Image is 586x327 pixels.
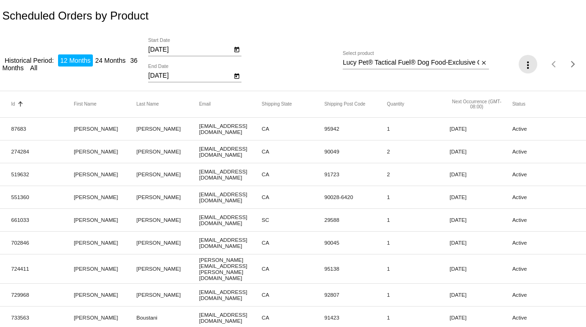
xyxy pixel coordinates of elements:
[74,237,137,248] mat-cell: [PERSON_NAME]
[262,237,325,248] mat-cell: CA
[74,214,137,225] mat-cell: [PERSON_NAME]
[387,289,449,300] mat-cell: 1
[11,214,74,225] mat-cell: 661033
[387,312,449,323] mat-cell: 1
[148,72,232,80] input: End Date
[262,101,292,107] button: Change sorting for ShippingState
[449,192,512,202] mat-cell: [DATE]
[387,192,449,202] mat-cell: 1
[512,192,575,202] mat-cell: Active
[449,214,512,225] mat-cell: [DATE]
[137,192,199,202] mat-cell: [PERSON_NAME]
[199,234,262,251] mat-cell: [EMAIL_ADDRESS][DOMAIN_NAME]
[512,312,575,323] mat-cell: Active
[262,123,325,134] mat-cell: CA
[324,289,387,300] mat-cell: 92807
[74,123,137,134] mat-cell: [PERSON_NAME]
[481,60,487,67] mat-icon: close
[387,123,449,134] mat-cell: 1
[11,169,74,180] mat-cell: 519632
[564,55,582,73] button: Next page
[199,143,262,160] mat-cell: [EMAIL_ADDRESS][DOMAIN_NAME]
[137,169,199,180] mat-cell: [PERSON_NAME]
[449,237,512,248] mat-cell: [DATE]
[262,214,325,225] mat-cell: SC
[512,214,575,225] mat-cell: Active
[449,312,512,323] mat-cell: [DATE]
[74,312,137,323] mat-cell: [PERSON_NAME]
[58,54,93,67] li: 12 Months
[387,263,449,274] mat-cell: 1
[11,123,74,134] mat-cell: 87683
[74,263,137,274] mat-cell: [PERSON_NAME]
[199,309,262,326] mat-cell: [EMAIL_ADDRESS][DOMAIN_NAME]
[11,192,74,202] mat-cell: 551360
[262,312,325,323] mat-cell: CA
[148,46,232,53] input: Start Date
[11,146,74,157] mat-cell: 274284
[199,101,211,107] button: Change sorting for Customer.Email
[199,120,262,137] mat-cell: [EMAIL_ADDRESS][DOMAIN_NAME]
[74,169,137,180] mat-cell: [PERSON_NAME]
[137,312,199,323] mat-cell: Boustani
[324,192,387,202] mat-cell: 90028-6420
[479,58,489,68] button: Clear
[449,263,512,274] mat-cell: [DATE]
[199,254,262,283] mat-cell: [PERSON_NAME][EMAIL_ADDRESS][PERSON_NAME][DOMAIN_NAME]
[137,214,199,225] mat-cell: [PERSON_NAME]
[387,101,404,107] button: Change sorting for Quantity
[324,263,387,274] mat-cell: 95138
[512,237,575,248] mat-cell: Active
[343,59,479,67] input: Select product
[74,289,137,300] mat-cell: [PERSON_NAME]
[387,146,449,157] mat-cell: 2
[512,289,575,300] mat-cell: Active
[512,123,575,134] mat-cell: Active
[199,287,262,303] mat-cell: [EMAIL_ADDRESS][DOMAIN_NAME]
[28,62,40,74] li: All
[93,54,128,67] li: 24 Months
[137,101,159,107] button: Change sorting for Customer.LastName
[449,99,504,109] button: Change sorting for NextOccurrenceUtc
[137,123,199,134] mat-cell: [PERSON_NAME]
[2,54,56,67] li: Historical Period:
[232,44,241,54] button: Open calendar
[137,289,199,300] mat-cell: [PERSON_NAME]
[512,146,575,157] mat-cell: Active
[324,169,387,180] mat-cell: 91723
[324,146,387,157] mat-cell: 90049
[387,169,449,180] mat-cell: 2
[545,55,564,73] button: Previous page
[11,263,74,274] mat-cell: 724411
[449,289,512,300] mat-cell: [DATE]
[387,214,449,225] mat-cell: 1
[137,237,199,248] mat-cell: [PERSON_NAME]
[74,146,137,157] mat-cell: [PERSON_NAME]
[324,214,387,225] mat-cell: 29588
[512,101,525,107] button: Change sorting for Status
[199,212,262,228] mat-cell: [EMAIL_ADDRESS][DOMAIN_NAME]
[11,237,74,248] mat-cell: 702846
[262,169,325,180] mat-cell: CA
[11,289,74,300] mat-cell: 729968
[449,169,512,180] mat-cell: [DATE]
[137,263,199,274] mat-cell: [PERSON_NAME]
[2,54,137,74] li: 36 Months
[512,169,575,180] mat-cell: Active
[74,192,137,202] mat-cell: [PERSON_NAME]
[199,189,262,206] mat-cell: [EMAIL_ADDRESS][DOMAIN_NAME]
[262,146,325,157] mat-cell: CA
[2,9,149,22] h2: Scheduled Orders by Product
[324,237,387,248] mat-cell: 90045
[387,237,449,248] mat-cell: 1
[262,263,325,274] mat-cell: CA
[262,289,325,300] mat-cell: CA
[324,123,387,134] mat-cell: 95942
[512,263,575,274] mat-cell: Active
[137,146,199,157] mat-cell: [PERSON_NAME]
[74,101,97,107] button: Change sorting for Customer.FirstName
[324,101,365,107] button: Change sorting for ShippingPostcode
[324,312,387,323] mat-cell: 91423
[262,192,325,202] mat-cell: CA
[11,312,74,323] mat-cell: 733563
